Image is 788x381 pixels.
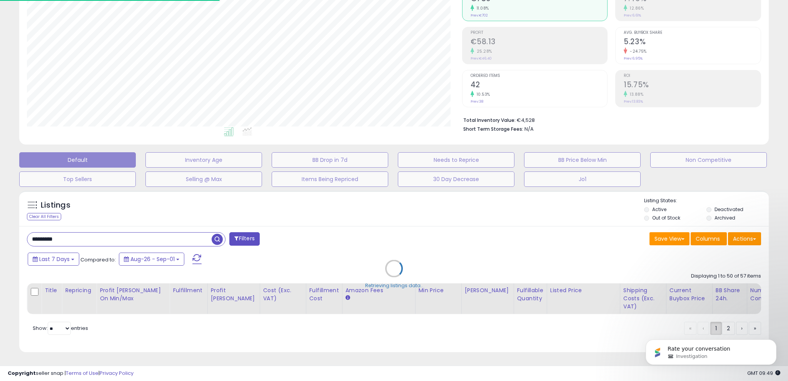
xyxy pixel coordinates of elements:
[471,37,608,48] h2: €58.13
[272,171,388,187] button: Items Being Repriced
[624,99,643,104] small: Prev: 13.83%
[272,152,388,168] button: BB Drop in 7d
[66,369,98,377] a: Terms of Use
[100,369,134,377] a: Privacy Policy
[627,5,644,11] small: 12.86%
[8,370,134,377] div: seller snap | |
[650,152,767,168] button: Non Competitive
[624,56,643,61] small: Prev: 6.95%
[624,37,761,48] h2: 5.23%
[398,152,514,168] button: Needs to Reprice
[463,126,523,132] b: Short Term Storage Fees:
[474,5,489,11] small: 11.08%
[627,48,647,54] small: -24.75%
[365,282,423,289] div: Retrieving listings data..
[398,171,514,187] button: 30 Day Decrease
[471,31,608,35] span: Profit
[463,117,516,123] b: Total Inventory Value:
[624,74,761,78] span: ROI
[624,13,641,18] small: Prev: 6.61%
[624,31,761,35] span: Avg. Buybox Share
[471,74,608,78] span: Ordered Items
[624,80,761,91] h2: 15.75%
[471,80,608,91] h2: 42
[471,13,488,18] small: Prev: €702
[524,171,641,187] button: Jo1
[471,56,492,61] small: Prev: €46.40
[474,48,492,54] small: 25.28%
[145,171,262,187] button: Selling @ Max
[524,125,534,133] span: N/A
[627,92,643,97] small: 13.88%
[19,171,136,187] button: Top Sellers
[634,323,788,377] iframe: Intercom notifications message
[19,152,136,168] button: Default
[145,152,262,168] button: Inventory Age
[8,369,36,377] strong: Copyright
[463,115,756,124] li: €4,528
[524,152,641,168] button: BB Price Below Min
[471,99,483,104] small: Prev: 38
[474,92,490,97] small: 10.53%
